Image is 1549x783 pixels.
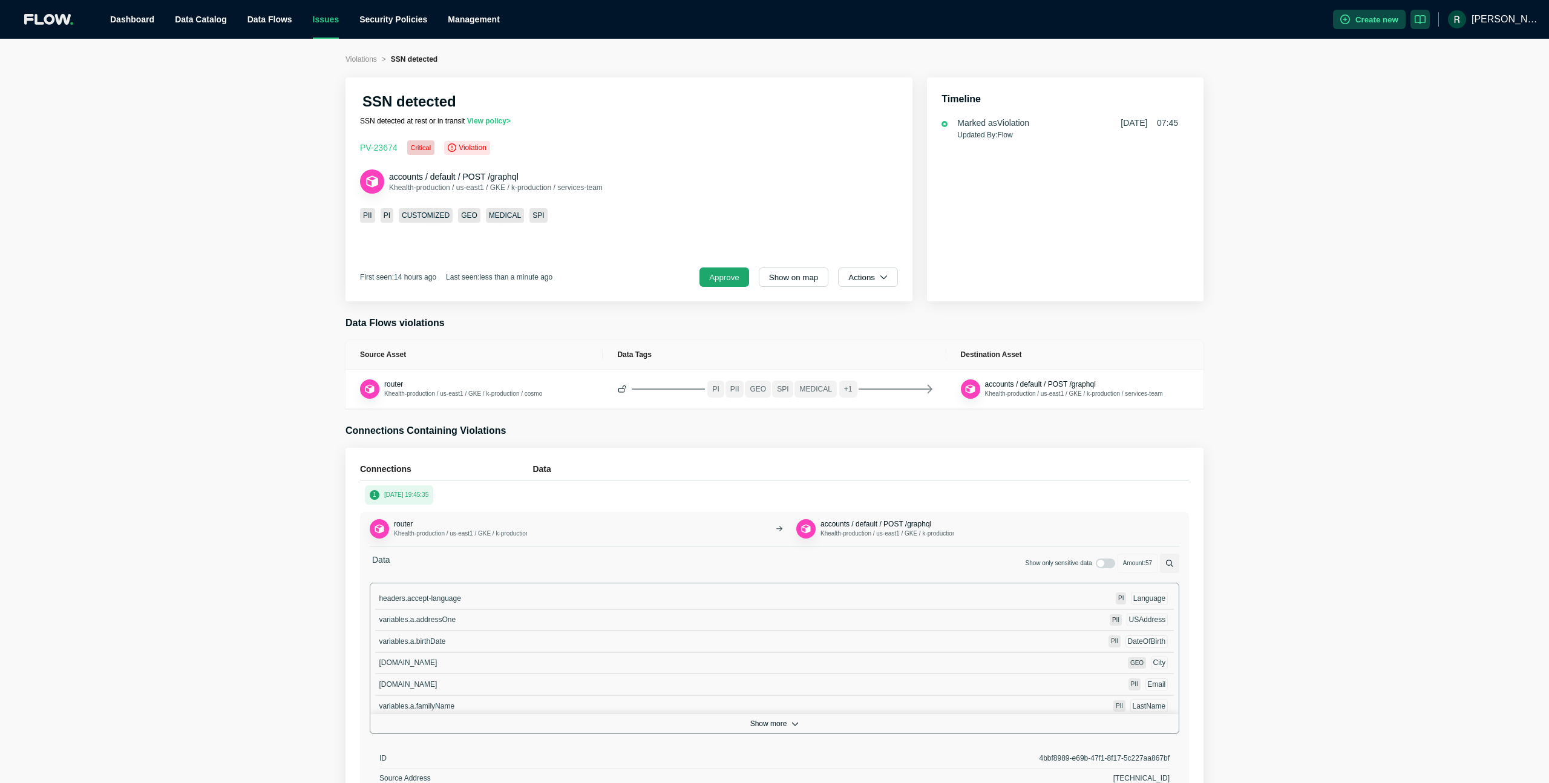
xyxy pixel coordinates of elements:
p: [DATE] 19:45:35 [384,490,428,500]
p: Updated By: Flow [957,129,1178,141]
div: ApiEndpointaccounts / default / POST /graphqlKhealth-production / us-east1 / GKE / k-production /... [961,379,1154,399]
h3: Timeline [942,92,1189,106]
button: ApiEndpoint [360,169,384,194]
span: headers.accept-language [379,594,460,603]
span: Khealth-production / us-east1 / GKE / k-production / cosmo [394,530,552,537]
span: SPI [772,381,793,398]
button: accounts / default / POST /graphql [820,519,931,529]
div: ApiEndpointaccounts / default / POST /graphqlKhealth-production / us-east1 / GKE / k-production /... [796,519,954,539]
a: View policy> [467,117,511,125]
span: Khealth-production / us-east1 / GKE / k-production / cosmo [384,390,542,397]
span: City [1153,658,1166,667]
span: PII [725,381,744,398]
span: 1 [370,490,379,500]
div: less than a minute ago [479,272,552,282]
span: PII [1116,703,1123,709]
img: ApiEndpoint [964,383,977,396]
span: Data Flows [247,15,292,24]
img: Application [364,383,376,396]
button: 1[DATE] 19:45:35 [365,485,433,505]
span: GEO [1130,660,1144,666]
span: router [394,520,413,528]
span: accounts / default / POST /graphql [985,380,1096,388]
div: ConnectionsData [360,462,1189,480]
span: router [384,380,403,388]
img: ApiEndpoint [800,523,813,536]
th: Source Asset [345,340,603,370]
button: Approve [699,267,749,287]
span: variables.a.addressOne [379,615,456,624]
button: router [384,379,403,389]
button: Application [360,379,379,399]
div: ID4bbf8989-e69b-47f1-8f17-5c227aa867bf [379,749,1170,768]
span: Violations [345,55,377,64]
div: ApplicationrouterKhealth-production / us-east1 / GKE / k-production / cosmo [370,519,527,539]
span: SSN detected [391,55,437,64]
div: 14 hours ago [394,272,436,282]
span: SPI [529,208,547,223]
a: Dashboard [110,15,154,24]
th: Data Tags [603,340,946,370]
span: accounts / default / POST /graphql [820,520,931,528]
span: MEDICAL [794,381,836,398]
span: PI [707,381,724,398]
button: accounts / default / POST /graphql [985,379,1096,389]
span: USAddress [1129,615,1166,624]
div: Marked as Violation [957,117,1029,129]
button: router [394,519,413,529]
span: [DATE] 07:45 [1121,117,1178,129]
span: PI [381,208,393,223]
button: Application [370,519,389,539]
div: ApplicationrouterKhealth-production / us-east1 / GKE / k-production / cosmo [360,379,542,399]
div: ID [379,753,774,763]
span: PII [1131,681,1138,687]
span: PII [360,208,375,223]
span: [DOMAIN_NAME] [379,680,437,689]
span: PI [1118,595,1124,601]
span: Last seen: [446,273,552,281]
span: Data [370,554,393,573]
span: Show only sensitive data [1026,559,1092,568]
span: Language [1133,594,1165,603]
button: ApiEndpoint [961,379,980,399]
button: Show more [370,714,1179,733]
button: Actions [838,267,898,287]
span: CUSTOMIZED [399,208,453,223]
div: Critical [407,140,435,155]
span: variables.a.birthDate [379,637,445,646]
span: variables.a.familyName [379,702,454,710]
a: Data Catalog [175,15,227,24]
span: accounts / default / POST /graphql [389,172,519,182]
div: Violation [444,141,490,155]
img: AAcHTtcI0xGOomghb1RBvSzOTJHXFekmQuAt0EftsSdQoAR-=s96-c [1448,10,1466,28]
div: [TECHNICAL_ID] [774,773,1170,783]
th: Destination Asset [946,340,1204,370]
span: LastName [1133,702,1166,710]
button: ApiEndpoint [796,519,816,539]
span: GEO [458,208,480,223]
span: Khealth-production / us-east1 / GKE / k-production / services-team [985,390,1163,397]
span: Amount: 57 [1118,554,1158,573]
div: Source Address [379,773,774,783]
span: PV- 23674 [360,143,398,152]
h2: SSN detected [362,92,456,111]
li: > [382,53,386,65]
img: Application [373,523,386,536]
button: Show on map [759,267,829,287]
span: MEDICAL [486,208,524,223]
button: Create new [1333,10,1406,29]
span: Email [1147,680,1165,689]
span: Khealth-production / us-east1 / GKE / k-production / services-team [389,183,603,192]
span: GEO [745,381,771,398]
span: + 1 [839,381,857,398]
a: Security Policies [359,15,427,24]
span: PII [1111,638,1118,644]
div: 4bbf8989-e69b-47f1-8f17-5c227aa867bf [774,753,1170,763]
span: DateOfBirth [1128,637,1166,646]
div: ApplicationrouterKhealth-production / us-east1 / GKE / k-production / cosmoApiEndpointaccounts / ... [370,512,1179,546]
span: PII [1112,617,1119,623]
h3: Connections Containing Violations [345,424,1204,438]
p: SSN detected at rest or in transit [360,116,683,126]
div: ApiEndpointaccounts / default / POST /graphqlKhealth-production / us-east1 / GKE / k-production /... [360,169,558,194]
span: [DOMAIN_NAME] [379,658,437,667]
